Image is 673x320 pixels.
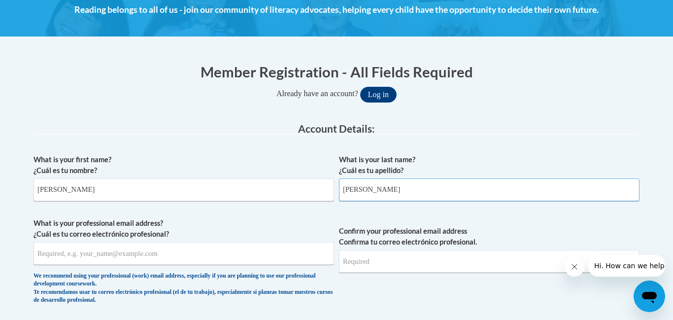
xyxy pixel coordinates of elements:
iframe: Close message [565,257,584,277]
h4: Reading belongs to all of us - join our community of literacy advocates, helping every child have... [34,3,639,16]
label: What is your last name? ¿Cuál es tu apellido? [339,154,639,176]
div: We recommend using your professional (work) email address, especially if you are planning to use ... [34,272,334,305]
input: Required [339,250,639,273]
span: Hi. How can we help? [6,7,80,15]
input: Metadata input [34,242,334,265]
label: What is your first name? ¿Cuál es tu nombre? [34,154,334,176]
label: What is your professional email address? ¿Cuál es tu correo electrónico profesional? [34,218,334,240]
button: Log in [360,87,397,103]
span: Account Details: [298,122,375,135]
h1: Member Registration - All Fields Required [34,62,639,82]
input: Metadata input [34,178,334,201]
input: Metadata input [339,178,639,201]
span: Already have an account? [276,89,358,98]
iframe: Message from company [588,255,665,277]
iframe: Button to launch messaging window [634,281,665,312]
label: Confirm your professional email address Confirma tu correo electrónico profesional. [339,226,639,248]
